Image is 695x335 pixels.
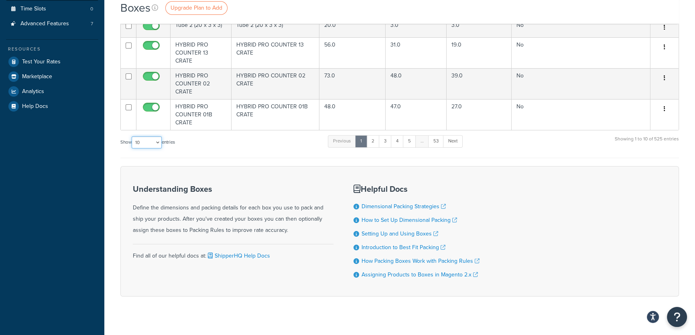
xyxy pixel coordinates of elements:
[447,68,512,99] td: 39.0
[362,257,480,265] a: How Packing Boxes Work with Packing Rules
[132,136,162,148] select: Showentries
[428,135,444,147] a: 53
[362,216,457,224] a: How to Set Up Dimensional Packing
[328,135,356,147] a: Previous
[6,84,98,99] a: Analytics
[133,185,333,193] h3: Understanding Boxes
[319,37,386,68] td: 56.0
[232,99,319,130] td: HYBRID PRO COUNTER 01B CRATE
[171,68,232,99] td: HYBRID PRO COUNTER 02 CRATE
[366,135,380,147] a: 2
[120,136,175,148] label: Show entries
[6,2,98,16] li: Time Slots
[512,99,650,130] td: No
[232,18,319,37] td: Tube 2 (20 x 3 x 3)
[512,68,650,99] td: No
[22,59,61,65] span: Test Your Rates
[171,4,222,12] span: Upgrade Plan to Add
[91,20,93,27] span: 7
[447,99,512,130] td: 27.0
[22,103,48,110] span: Help Docs
[6,16,98,31] a: Advanced Features 7
[171,18,232,37] td: Tube 2 (20 x 3 x 3)
[171,37,232,68] td: HYBRID PRO COUNTER 13 CRATE
[391,135,404,147] a: 4
[6,69,98,84] a: Marketplace
[379,135,392,147] a: 3
[319,68,386,99] td: 73.0
[20,20,69,27] span: Advanced Features
[355,135,367,147] a: 1
[362,243,445,252] a: Introduction to Best Fit Packing
[232,68,319,99] td: HYBRID PRO COUNTER 02 CRATE
[206,252,270,260] a: ShipperHQ Help Docs
[615,134,679,152] div: Showing 1 to 10 of 525 entries
[447,37,512,68] td: 19.0
[354,185,480,193] h3: Helpful Docs
[386,99,447,130] td: 47.0
[443,135,463,147] a: Next
[6,2,98,16] a: Time Slots 0
[6,46,98,53] div: Resources
[133,244,333,262] div: Find all of our helpful docs at:
[171,99,232,130] td: HYBRID PRO COUNTER 01B CRATE
[6,99,98,114] a: Help Docs
[415,135,429,147] a: …
[133,185,333,236] div: Define the dimensions and packing details for each box you use to pack and ship your products. Af...
[90,6,93,12] span: 0
[319,99,386,130] td: 48.0
[22,88,44,95] span: Analytics
[512,18,650,37] td: No
[362,202,446,211] a: Dimensional Packing Strategies
[386,18,447,37] td: 3.0
[165,1,228,15] a: Upgrade Plan to Add
[319,18,386,37] td: 20.0
[362,229,438,238] a: Setting Up and Using Boxes
[512,37,650,68] td: No
[20,6,46,12] span: Time Slots
[6,16,98,31] li: Advanced Features
[403,135,416,147] a: 5
[232,37,319,68] td: HYBRID PRO COUNTER 13 CRATE
[362,270,478,279] a: Assigning Products to Boxes in Magento 2.x
[22,73,52,80] span: Marketplace
[386,37,447,68] td: 31.0
[447,18,512,37] td: 3.0
[386,68,447,99] td: 48.0
[667,307,687,327] button: Open Resource Center
[6,55,98,69] a: Test Your Rates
